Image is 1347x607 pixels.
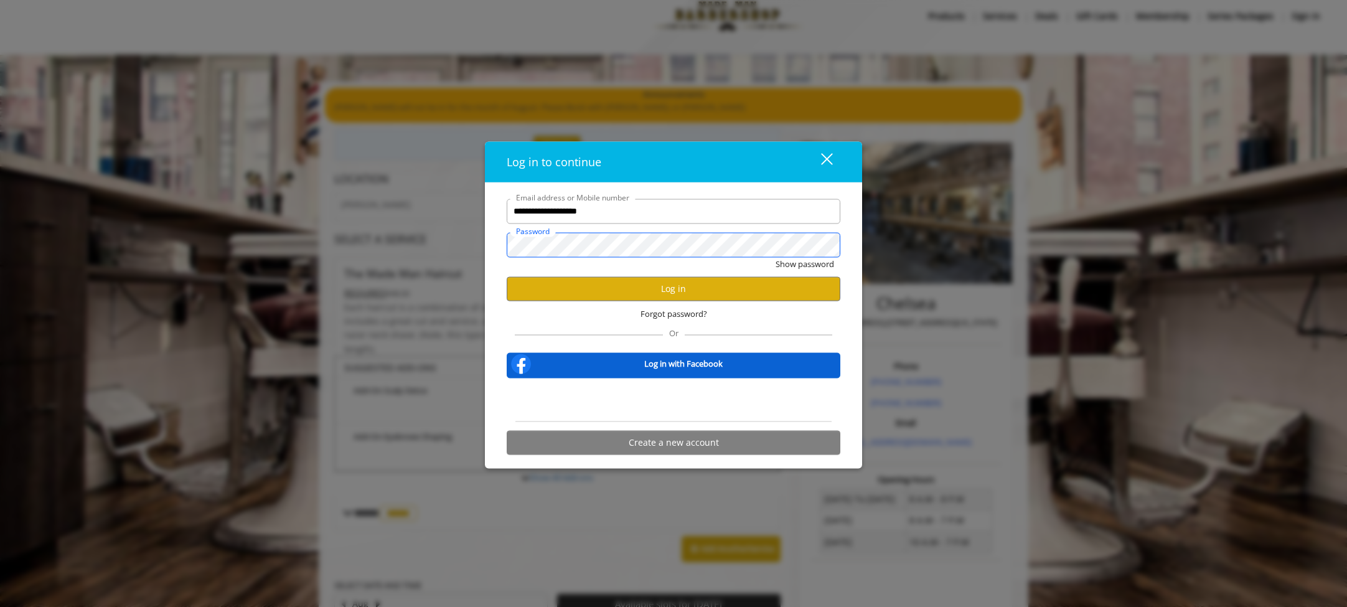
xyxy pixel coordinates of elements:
[644,357,723,370] b: Log in with Facebook
[507,232,840,257] input: Password
[798,149,840,174] button: close dialog
[507,154,601,169] span: Log in to continue
[776,257,834,270] button: Show password
[507,276,840,301] button: Log in
[641,307,707,320] span: Forgot password?
[510,191,636,203] label: Email address or Mobile number
[807,153,832,171] div: close dialog
[510,225,556,237] label: Password
[663,327,685,338] span: Or
[509,351,533,376] img: facebook-logo
[507,430,840,454] button: Create a new account
[601,386,746,413] iframe: Sign in with Google Button
[507,199,840,224] input: Email address or Mobile number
